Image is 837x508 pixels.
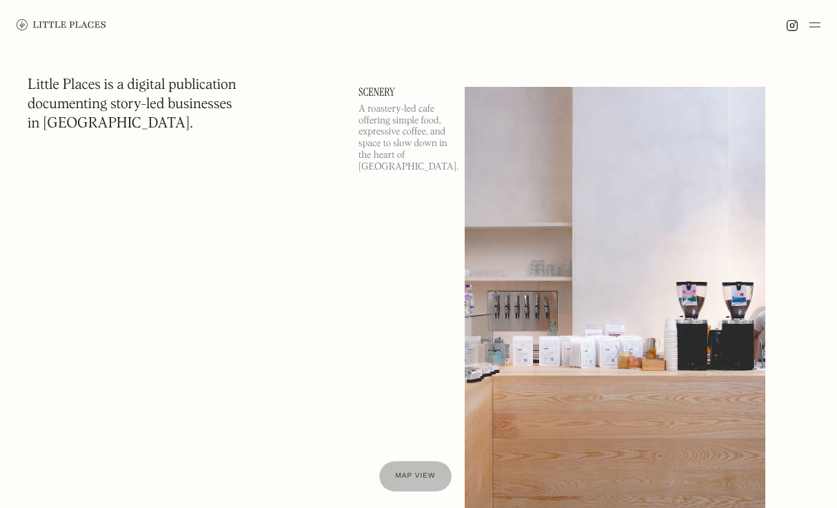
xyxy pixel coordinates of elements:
a: Map view [379,461,452,491]
a: Scenery [359,87,448,98]
h1: Little Places is a digital publication documenting story-led businesses in [GEOGRAPHIC_DATA]. [28,76,236,134]
span: Map view [396,472,436,480]
p: A roastery-led cafe offering simple food, expressive coffee, and space to slow down in the heart ... [359,103,448,173]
